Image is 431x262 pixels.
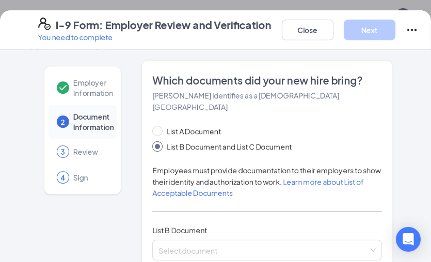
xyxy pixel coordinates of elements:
[38,32,272,42] p: You need to complete
[61,146,65,157] span: 3
[152,73,382,88] span: Which documents did your new hire bring?
[73,77,114,98] span: Employer Information
[73,146,106,157] span: Review
[57,81,69,94] svg: Checkmark
[152,91,339,111] span: [PERSON_NAME] identifies as a [DEMOGRAPHIC_DATA][GEOGRAPHIC_DATA]
[344,20,395,40] button: Next
[61,172,65,183] span: 4
[152,225,207,235] span: List B Document
[163,141,296,152] span: List B Document and List C Document
[282,20,333,40] button: Close
[406,24,418,36] svg: Ellipses
[152,166,381,198] span: Employees must provide documentation to their employers to show their identity and authorization ...
[38,18,51,30] svg: FormI9EVerifyIcon
[61,117,65,127] span: 2
[163,125,225,137] span: List A Document
[396,227,421,252] div: Open Intercom Messenger
[73,111,114,132] span: Document Information
[56,18,272,32] h4: I-9 Form: Employer Review and Verification
[73,172,106,183] span: Sign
